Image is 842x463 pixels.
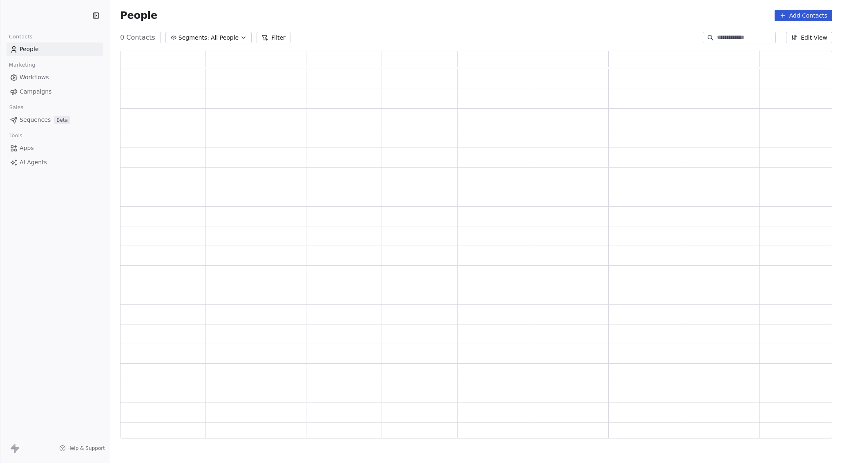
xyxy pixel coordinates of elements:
a: Campaigns [7,85,103,98]
button: Filter [257,32,290,43]
button: Add Contacts [775,10,832,21]
span: AI Agents [20,158,47,167]
a: People [7,42,103,56]
span: Beta [54,116,70,124]
span: Contacts [5,31,36,43]
span: Tools [6,130,26,142]
a: SequencesBeta [7,113,103,127]
div: grid [121,69,835,439]
span: People [20,45,39,54]
span: 0 Contacts [120,33,155,42]
a: AI Agents [7,156,103,169]
span: Sequences [20,116,51,124]
span: Apps [20,144,34,152]
a: Apps [7,141,103,155]
button: Edit View [786,32,832,43]
span: Marketing [5,59,39,71]
span: People [120,9,157,22]
span: Sales [6,101,27,114]
span: Segments: [179,34,209,42]
a: Workflows [7,71,103,84]
span: Help & Support [67,445,105,452]
span: All People [211,34,239,42]
span: Workflows [20,73,49,82]
a: Help & Support [59,445,105,452]
span: Campaigns [20,87,51,96]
